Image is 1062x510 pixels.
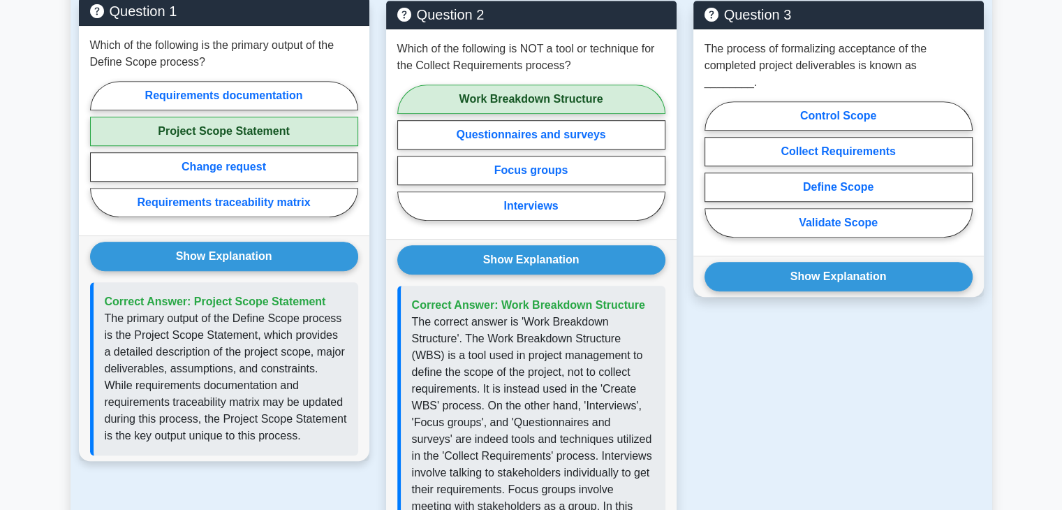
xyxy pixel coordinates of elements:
label: Define Scope [705,173,973,202]
label: Interviews [397,191,665,221]
h5: Question 1 [90,3,358,20]
p: Which of the following is the primary output of the Define Scope process? [90,37,358,71]
p: The process of formalizing acceptance of the completed project deliverables is known as ________. [705,41,973,91]
label: Change request [90,152,358,182]
label: Control Scope [705,101,973,131]
label: Collect Requirements [705,137,973,166]
span: Correct Answer: Project Scope Statement [105,296,326,307]
label: Project Scope Statement [90,117,358,146]
p: Which of the following is NOT a tool or technique for the Collect Requirements process? [397,41,665,74]
label: Requirements documentation [90,81,358,110]
span: Correct Answer: Work Breakdown Structure [412,299,645,311]
h5: Question 2 [397,6,665,23]
button: Show Explanation [397,245,665,275]
button: Show Explanation [90,242,358,271]
label: Requirements traceability matrix [90,188,358,217]
p: The primary output of the Define Scope process is the Project Scope Statement, which provides a d... [105,310,347,444]
label: Validate Scope [705,208,973,238]
h5: Question 3 [705,6,973,23]
label: Questionnaires and surveys [397,120,665,150]
label: Focus groups [397,156,665,185]
button: Show Explanation [705,262,973,291]
label: Work Breakdown Structure [397,85,665,114]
